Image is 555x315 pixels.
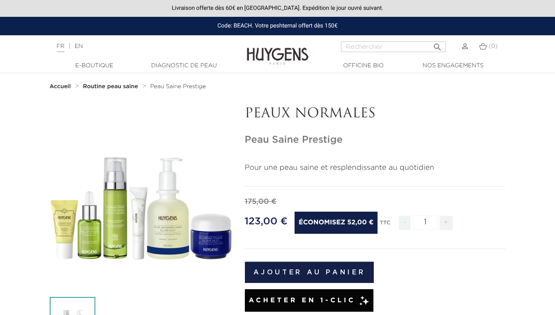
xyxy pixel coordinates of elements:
span: 175,00 € [245,198,277,205]
span: + [440,216,453,230]
strong: Accueil [50,84,71,89]
strong: Routine peau saine [83,84,138,89]
span: 123,00 € [245,217,288,226]
div: TTC [380,214,391,236]
a: Routine peau saine [83,83,140,90]
a: Peau Saine Prestige [150,83,206,90]
div: | [53,41,225,51]
input: Quantité [413,215,438,230]
img: Huygens [247,34,309,66]
a: EN [74,43,83,49]
p: Pour une peau saine et resplendissante au quotidien [245,162,506,173]
span: (0) [488,43,497,49]
input: Rechercher [341,41,446,52]
a: Officine Bio [322,62,405,70]
button: Ajouter au panier [245,262,374,283]
a: Accueil [50,83,73,90]
a: FR [57,43,64,52]
span: Peau Saine Prestige [150,84,206,89]
h1: Peau Saine Prestige [245,134,506,146]
i:  [433,40,442,50]
button:  [430,39,445,50]
p: PEAUX NORMALES [245,106,506,122]
a: Diagnostic de peau [143,62,225,70]
span: Économisez 52,00 € [295,212,378,234]
a: E-Boutique [53,62,136,70]
a: Nos engagements [412,62,494,70]
span: - [399,216,410,230]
